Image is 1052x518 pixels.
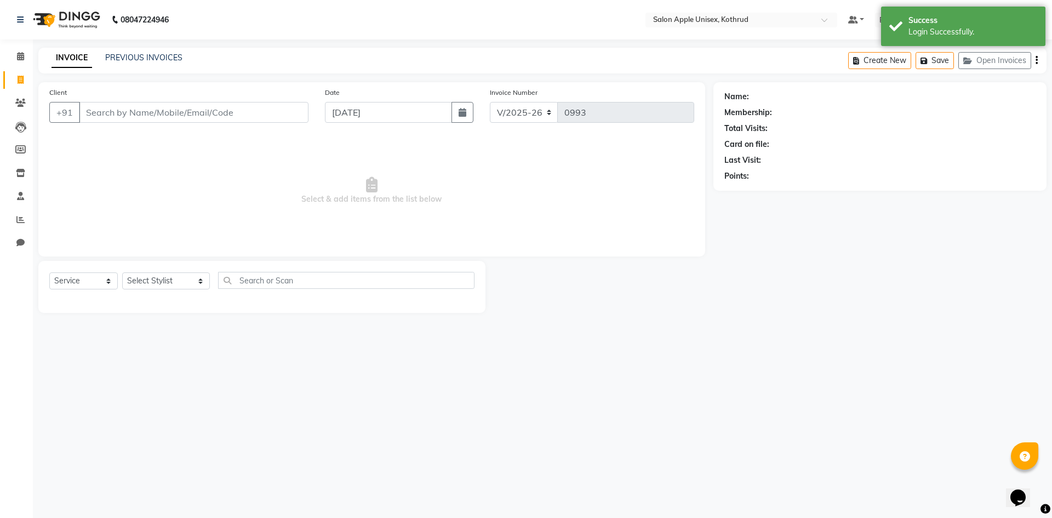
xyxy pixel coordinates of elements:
div: Membership: [724,107,772,118]
div: Name: [724,91,749,103]
button: Open Invoices [958,52,1031,69]
button: Save [916,52,954,69]
button: Create New [848,52,911,69]
input: Search by Name/Mobile/Email/Code [79,102,308,123]
div: Login Successfully. [908,26,1037,38]
div: Card on file: [724,139,769,150]
div: Total Visits: [724,123,768,134]
img: logo [28,4,103,35]
label: Date [325,88,340,98]
div: Last Visit: [724,155,761,166]
label: Invoice Number [490,88,538,98]
a: PREVIOUS INVOICES [105,53,182,62]
b: 08047224946 [121,4,169,35]
button: +91 [49,102,80,123]
input: Search or Scan [218,272,474,289]
span: Select & add items from the list below [49,136,694,246]
div: Success [908,15,1037,26]
a: INVOICE [52,48,92,68]
iframe: chat widget [1006,474,1041,507]
label: Client [49,88,67,98]
div: Points: [724,170,749,182]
